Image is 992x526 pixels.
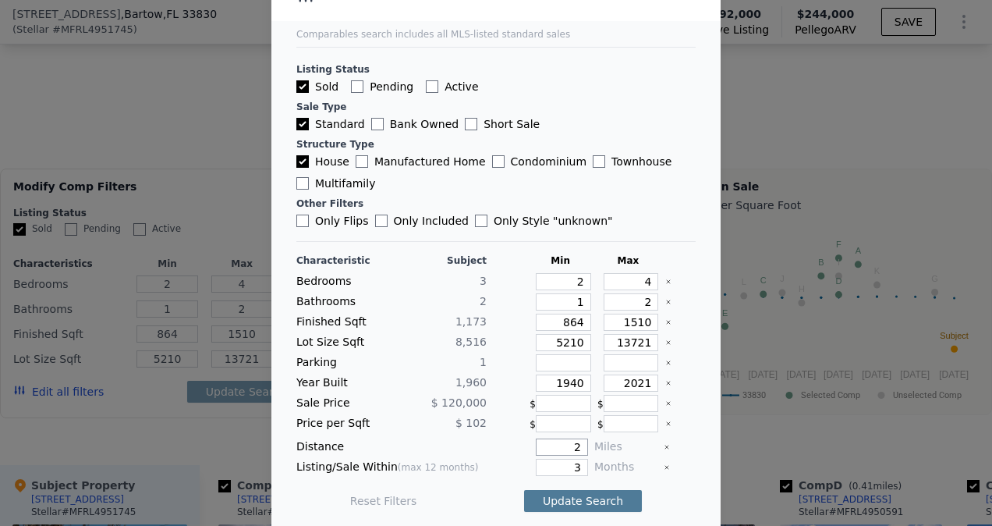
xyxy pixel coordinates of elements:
[455,336,487,348] span: 8,516
[375,215,388,227] input: Only Included
[296,254,388,267] div: Characteristic
[597,415,659,432] div: $
[371,116,459,132] label: Bank Owned
[665,319,671,325] button: Clear
[375,213,469,229] label: Only Included
[296,101,696,113] div: Sale Type
[296,177,309,190] input: Multifamily
[296,459,487,476] div: Listing/Sale Within
[594,439,657,456] div: Miles
[296,334,388,351] div: Lot Size Sqft
[455,376,487,389] span: 1,960
[356,155,368,168] input: Manufactured Home
[296,138,696,151] div: Structure Type
[475,215,487,227] input: Only Style "unknown"
[530,415,591,432] div: $
[296,213,369,229] label: Only Flips
[426,80,438,93] input: Active
[665,299,671,305] button: Clear
[296,116,365,132] label: Standard
[665,339,671,346] button: Clear
[296,293,388,311] div: Bathrooms
[465,116,540,132] label: Short Sale
[296,63,696,76] div: Listing Status
[296,439,487,456] div: Distance
[664,444,670,450] button: Clear
[455,417,487,429] span: $ 102
[455,315,487,328] span: 1,173
[597,254,659,267] div: Max
[296,354,388,371] div: Parking
[296,28,696,41] div: Comparables search includes all MLS-listed standard sales
[665,380,671,386] button: Clear
[296,197,696,210] div: Other Filters
[665,360,671,366] button: Clear
[664,464,670,471] button: Clear
[371,118,384,130] input: Bank Owned
[492,154,586,169] label: Condominium
[296,395,388,412] div: Sale Price
[296,176,375,191] label: Multifamily
[356,154,486,169] label: Manufactured Home
[593,154,671,169] label: Townhouse
[594,459,657,476] div: Months
[475,213,613,229] label: Only Style " unknown "
[665,279,671,285] button: Clear
[296,154,349,169] label: House
[597,395,659,412] div: $
[524,490,642,512] button: Update Search
[665,421,671,427] button: Clear
[465,118,477,130] input: Short Sale
[351,79,413,94] label: Pending
[296,118,309,130] input: Standard
[350,493,417,509] button: Reset
[530,254,591,267] div: Min
[296,314,388,331] div: Finished Sqft
[351,80,363,93] input: Pending
[296,415,388,432] div: Price per Sqft
[296,215,309,227] input: Only Flips
[480,275,487,287] span: 3
[296,375,388,392] div: Year Built
[480,295,487,307] span: 2
[296,155,309,168] input: House
[296,79,338,94] label: Sold
[665,400,671,407] button: Clear
[296,273,388,290] div: Bedrooms
[395,254,487,267] div: Subject
[431,396,487,409] span: $ 120,000
[593,155,605,168] input: Townhouse
[492,155,505,168] input: Condominium
[530,395,591,412] div: $
[426,79,478,94] label: Active
[296,80,309,93] input: Sold
[480,356,487,368] span: 1
[398,462,479,473] span: (max 12 months)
